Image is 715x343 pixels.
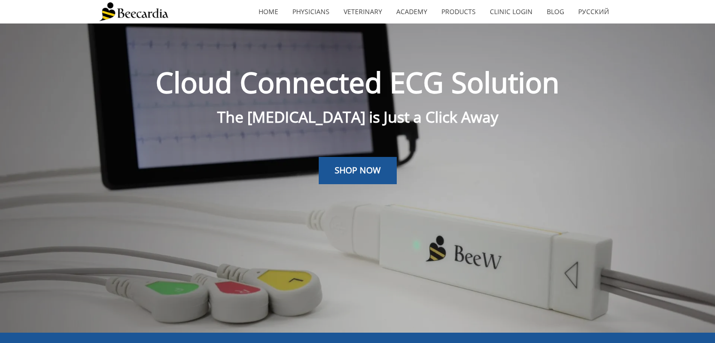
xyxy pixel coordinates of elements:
a: Academy [389,1,434,23]
span: The [MEDICAL_DATA] is Just a Click Away [217,107,498,127]
a: SHOP NOW [319,157,397,184]
a: Clinic Login [483,1,540,23]
a: Products [434,1,483,23]
a: Veterinary [337,1,389,23]
img: Beecardia [99,2,168,21]
a: home [251,1,285,23]
a: Русский [571,1,616,23]
a: Physicians [285,1,337,23]
span: SHOP NOW [335,164,381,176]
a: Blog [540,1,571,23]
span: Cloud Connected ECG Solution [156,63,559,101]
